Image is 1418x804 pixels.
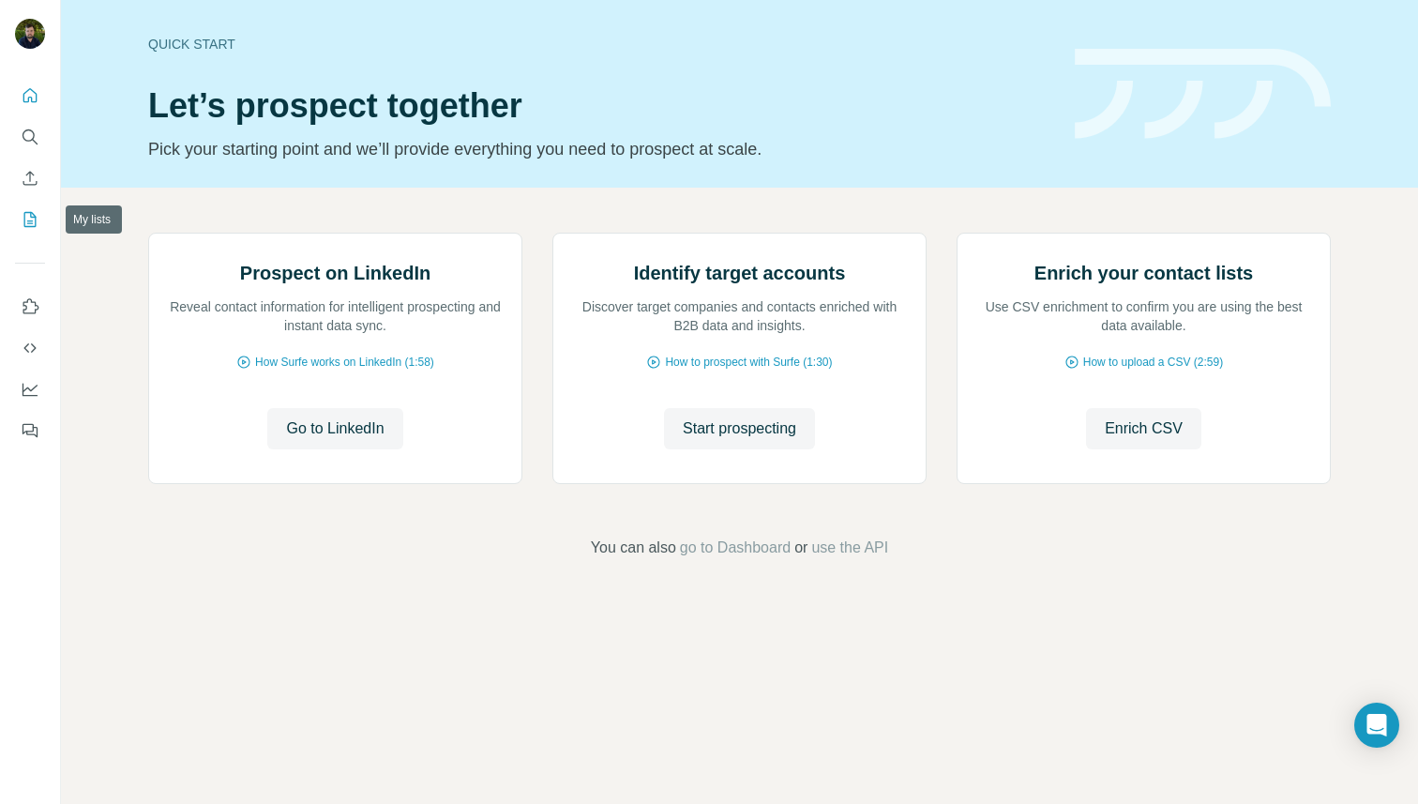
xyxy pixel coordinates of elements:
[1034,260,1253,286] h2: Enrich your contact lists
[148,136,1052,162] p: Pick your starting point and we’ll provide everything you need to prospect at scale.
[15,19,45,49] img: Avatar
[664,408,815,449] button: Start prospecting
[286,417,384,440] span: Go to LinkedIn
[15,203,45,236] button: My lists
[15,120,45,154] button: Search
[148,87,1052,125] h1: Let’s prospect together
[794,537,807,559] span: or
[15,414,45,448] button: Feedback
[1086,408,1201,449] button: Enrich CSV
[1105,417,1183,440] span: Enrich CSV
[811,537,888,559] button: use the API
[1083,354,1223,371] span: How to upload a CSV (2:59)
[572,297,907,335] p: Discover target companies and contacts enriched with B2B data and insights.
[15,79,45,113] button: Quick start
[15,161,45,195] button: Enrich CSV
[1075,49,1331,140] img: banner
[148,35,1052,53] div: Quick start
[683,417,796,440] span: Start prospecting
[15,372,45,406] button: Dashboard
[240,260,430,286] h2: Prospect on LinkedIn
[634,260,846,286] h2: Identify target accounts
[680,537,791,559] button: go to Dashboard
[267,408,402,449] button: Go to LinkedIn
[976,297,1311,335] p: Use CSV enrichment to confirm you are using the best data available.
[15,290,45,324] button: Use Surfe on LinkedIn
[15,331,45,365] button: Use Surfe API
[1354,703,1399,748] div: Open Intercom Messenger
[665,354,832,371] span: How to prospect with Surfe (1:30)
[168,297,503,335] p: Reveal contact information for intelligent prospecting and instant data sync.
[591,537,676,559] span: You can also
[255,354,434,371] span: How Surfe works on LinkedIn (1:58)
